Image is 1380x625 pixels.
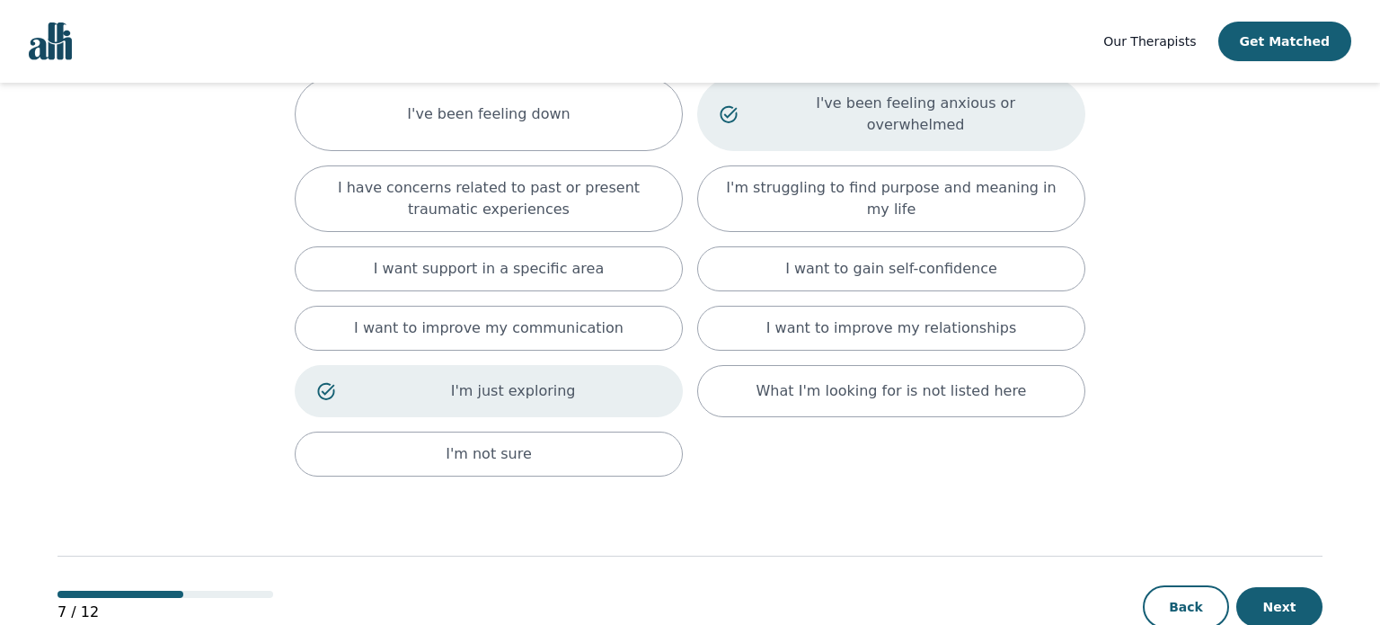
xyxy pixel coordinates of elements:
[768,93,1063,136] p: I've been feeling anxious or overwhelmed
[766,317,1016,339] p: I want to improve my relationships
[446,443,532,465] p: I'm not sure
[366,380,660,402] p: I'm just exploring
[1103,31,1196,52] a: Our Therapists
[354,317,624,339] p: I want to improve my communication
[720,177,1063,220] p: I'm struggling to find purpose and meaning in my life
[317,177,660,220] p: I have concerns related to past or present traumatic experiences
[1103,34,1196,49] span: Our Therapists
[1218,22,1351,61] button: Get Matched
[57,602,273,623] p: 7 / 12
[756,380,1027,402] p: What I'm looking for is not listed here
[29,22,72,60] img: alli logo
[785,258,997,280] p: I want to gain self-confidence
[374,258,605,280] p: I want support in a specific area
[407,103,570,125] p: I've been feeling down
